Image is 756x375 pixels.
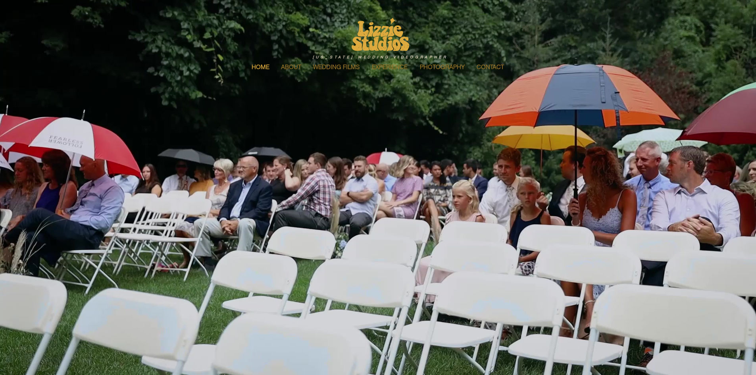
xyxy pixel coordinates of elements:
p: HOME [248,59,273,75]
p: WEDDING FILMS [309,59,364,75]
span: ER [439,53,448,60]
p: PHOTOGRAPHY [416,59,469,75]
img: old logo yellow.png [352,18,409,51]
a: ABOUT [275,59,307,75]
nav: Site [184,59,572,75]
a: EXPERIENCE [366,59,414,75]
a: PHOTOGRAPHY [414,59,471,75]
p: CONTACT [473,59,508,75]
span: [US_STATE] WEDDING VIDEOGRAPH [313,53,439,60]
a: HOME [246,59,275,75]
p: EXPERIENCE [368,59,412,75]
a: CONTACT [471,59,510,75]
a: WEDDING FILMS [307,59,366,75]
p: ABOUT [277,59,305,75]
